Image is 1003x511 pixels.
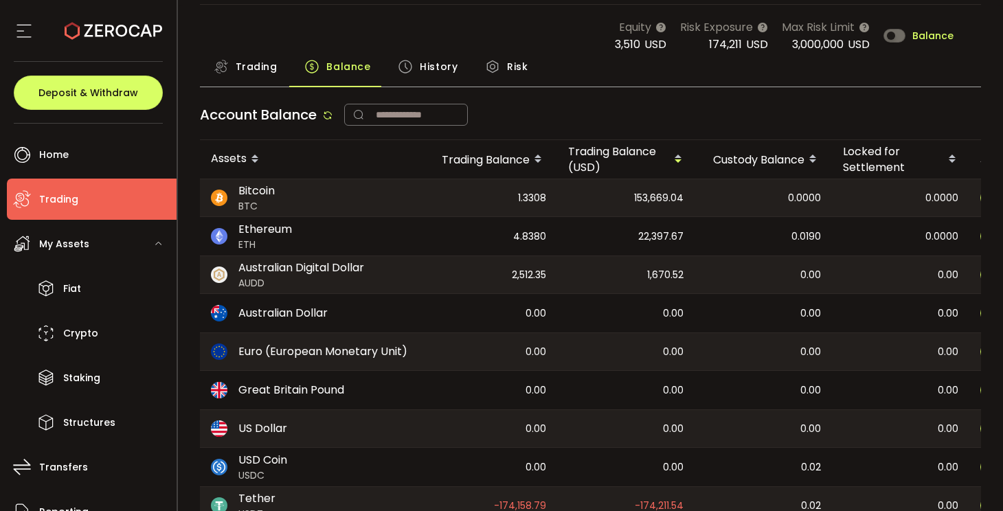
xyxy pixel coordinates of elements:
[63,279,81,299] span: Fiat
[211,266,227,283] img: zuPXiwguUFiBOIQyqLOiXsnnNitlx7q4LCwEbLHADjIpTka+Lip0HH8D0VTrd02z+wEAAAAASUVORK5CYII=
[938,344,958,360] span: 0.00
[634,190,684,206] span: 153,669.04
[238,199,275,214] span: BTC
[938,383,958,398] span: 0.00
[526,459,546,475] span: 0.00
[518,190,546,206] span: 1.3308
[938,306,958,321] span: 0.00
[912,31,954,41] span: Balance
[211,382,227,398] img: gbp_portfolio.svg
[200,148,420,171] div: Assets
[526,306,546,321] span: 0.00
[63,323,98,343] span: Crypto
[238,238,292,252] span: ETH
[238,221,292,238] span: Ethereum
[238,382,344,398] span: Great Britain Pound
[644,36,666,52] span: USD
[800,383,821,398] span: 0.00
[211,343,227,360] img: eur_portfolio.svg
[513,229,546,245] span: 4.8380
[526,344,546,360] span: 0.00
[211,305,227,321] img: aud_portfolio.svg
[800,421,821,437] span: 0.00
[238,468,287,483] span: USDC
[709,36,742,52] span: 174,211
[788,190,821,206] span: 0.0000
[39,234,89,254] span: My Assets
[14,76,163,110] button: Deposit & Withdraw
[420,53,458,80] span: History
[526,421,546,437] span: 0.00
[557,144,695,175] div: Trading Balance (USD)
[238,276,364,291] span: AUDD
[326,53,370,80] span: Balance
[800,306,821,321] span: 0.00
[238,183,275,199] span: Bitcoin
[236,53,278,80] span: Trading
[526,383,546,398] span: 0.00
[925,190,958,206] span: 0.0000
[938,421,958,437] span: 0.00
[934,445,1003,511] iframe: Chat Widget
[746,36,768,52] span: USD
[792,36,844,52] span: 3,000,000
[663,344,684,360] span: 0.00
[663,306,684,321] span: 0.00
[211,190,227,206] img: btc_portfolio.svg
[512,267,546,283] span: 2,512.35
[63,368,100,388] span: Staking
[619,19,651,36] span: Equity
[663,459,684,475] span: 0.00
[211,459,227,475] img: usdc_portfolio.svg
[801,459,821,475] span: 0.02
[238,260,364,276] span: Australian Digital Dollar
[420,148,557,171] div: Trading Balance
[782,19,855,36] span: Max Risk Limit
[663,421,684,437] span: 0.00
[925,229,958,245] span: 0.0000
[800,267,821,283] span: 0.00
[238,305,328,321] span: Australian Dollar
[663,383,684,398] span: 0.00
[38,88,138,98] span: Deposit & Withdraw
[238,490,275,507] span: Tether
[238,420,287,437] span: US Dollar
[507,53,528,80] span: Risk
[238,452,287,468] span: USD Coin
[680,19,753,36] span: Risk Exposure
[800,344,821,360] span: 0.00
[39,190,78,209] span: Trading
[211,420,227,437] img: usd_portfolio.svg
[832,144,969,175] div: Locked for Settlement
[39,457,88,477] span: Transfers
[647,267,684,283] span: 1,670.52
[695,148,832,171] div: Custody Balance
[211,228,227,245] img: eth_portfolio.svg
[791,229,821,245] span: 0.0190
[638,229,684,245] span: 22,397.67
[938,267,958,283] span: 0.00
[39,145,69,165] span: Home
[238,343,407,360] span: Euro (European Monetary Unit)
[200,105,317,124] span: Account Balance
[848,36,870,52] span: USD
[63,413,115,433] span: Structures
[615,36,640,52] span: 3,510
